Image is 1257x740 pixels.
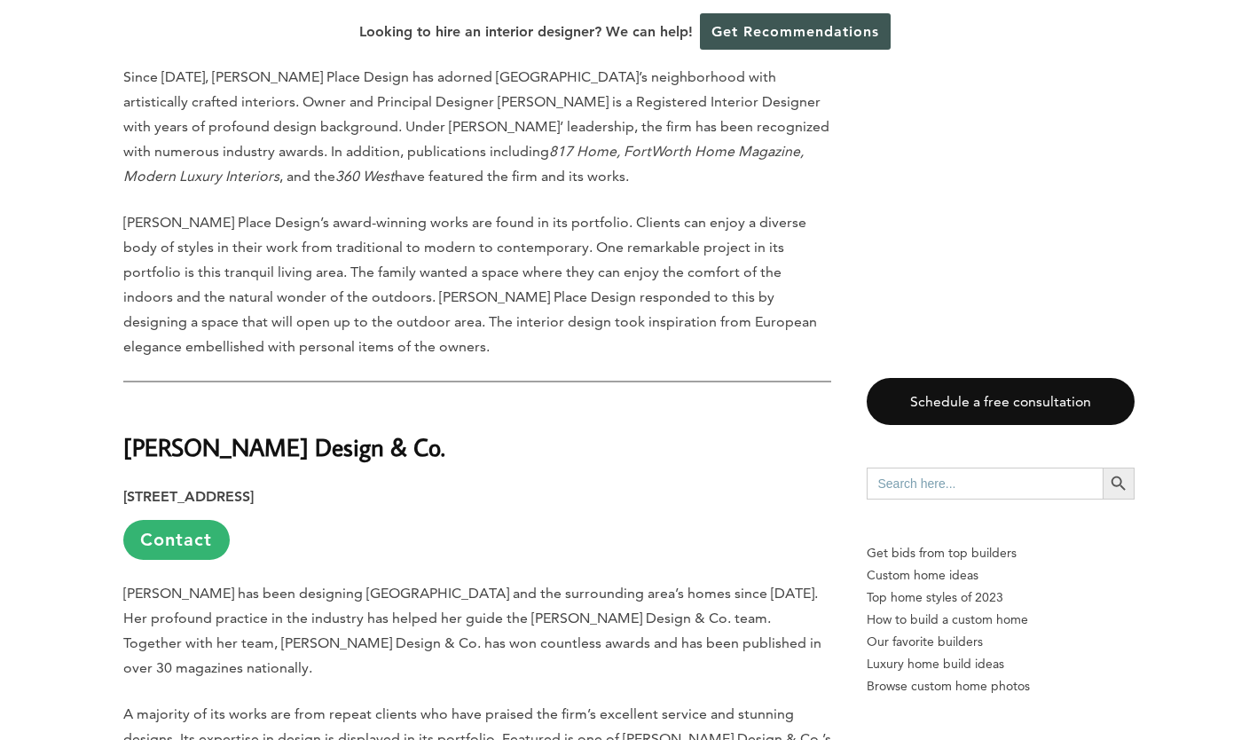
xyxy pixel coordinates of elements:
a: Luxury home build ideas [867,653,1135,675]
a: Our favorite builders [867,631,1135,653]
a: Schedule a free consultation [867,378,1135,425]
a: Top home styles of 2023 [867,586,1135,609]
strong: [PERSON_NAME] Design & Co. [123,431,445,462]
a: Custom home ideas [867,564,1135,586]
em: 360 West [335,168,395,185]
svg: Search [1109,474,1128,493]
a: Get Recommendations [700,13,891,50]
p: [PERSON_NAME] has been designing [GEOGRAPHIC_DATA] and the surrounding area’s homes since [DATE].... [123,581,831,681]
p: [PERSON_NAME] Place Design’s award-winning works are found in its portfolio. Clients can enjoy a ... [123,210,831,359]
input: Search here... [867,468,1103,500]
a: Browse custom home photos [867,675,1135,697]
a: Contact [123,520,230,560]
p: Get bids from top builders [867,542,1135,564]
p: Since [DATE], [PERSON_NAME] Place Design has adorned [GEOGRAPHIC_DATA]’s neighborhood with artist... [123,65,831,189]
strong: [STREET_ADDRESS] [123,488,254,505]
a: How to build a custom home [867,609,1135,631]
